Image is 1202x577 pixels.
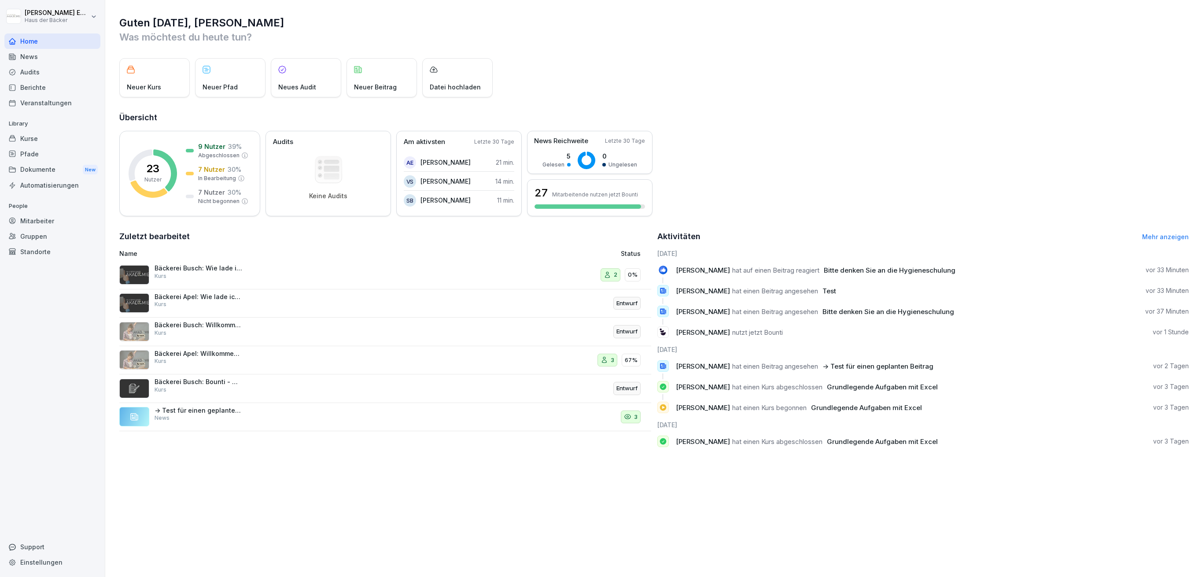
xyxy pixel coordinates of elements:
[616,299,638,308] p: Entwurf
[634,413,638,422] p: 3
[273,137,293,147] p: Audits
[676,307,730,316] span: [PERSON_NAME]
[4,117,100,131] p: Library
[119,379,149,398] img: yv9h8086xynjfnu9qnkzu07k.png
[4,162,100,178] a: DokumenteNew
[732,287,818,295] span: hat einen Beitrag angesehen
[1146,266,1189,274] p: vor 33 Minuten
[119,322,149,341] img: q9sahz27cr80k0viuyzdhycv.png
[676,287,730,295] span: [PERSON_NAME]
[404,156,416,169] div: AE
[228,165,241,174] p: 30 %
[534,136,588,146] p: News Reichweite
[404,137,445,147] p: Am aktivsten
[542,161,564,169] p: Gelesen
[198,197,240,205] p: Nicht begonnen
[4,162,100,178] div: Dokumente
[354,82,397,92] p: Neuer Beitrag
[625,356,638,365] p: 67%
[827,383,938,391] span: Grundlegende Aufgaben mit Excel
[155,300,166,308] p: Kurs
[614,270,617,279] p: 2
[4,244,100,259] div: Standorte
[822,307,954,316] span: Bitte denken Sie an die Hygieneschulung
[732,266,819,274] span: hat auf einen Beitrag reagiert
[4,229,100,244] a: Gruppen
[146,163,159,174] p: 23
[1145,307,1189,316] p: vor 37 Minuten
[4,95,100,111] a: Veranstaltungen
[144,176,162,184] p: Nutzer
[608,161,637,169] p: Ungelesen
[732,362,818,370] span: hat einen Beitrag angesehen
[657,345,1189,354] h6: [DATE]
[676,362,730,370] span: [PERSON_NAME]
[155,264,243,272] p: Bäckerei Busch: Wie lade ich mir die Bounti App herunter?
[155,414,170,422] p: News
[155,386,166,394] p: Kurs
[732,403,807,412] span: hat einen Kurs begonnen
[676,437,730,446] span: [PERSON_NAME]
[155,407,243,414] p: -> Test für einen geplanten Beitrag
[552,191,638,198] p: Mitarbeitende nutzen jetzt Bounti
[430,82,481,92] p: Datei hochladen
[155,350,243,358] p: Bäckerei Apel: Willkommen in der Haus der Bäcker Akademie mit Bounti!
[155,378,243,386] p: Bäckerei Busch: Bounti - Wie erzeuge ich einen Kursbericht?
[119,265,149,285] img: s78w77shk91l4aeybtorc9h7.png
[732,328,783,337] span: nutzt jetzt Bounti
[4,539,100,555] div: Support
[496,158,514,167] p: 21 min.
[4,80,100,95] a: Berichte
[497,196,514,205] p: 11 min.
[1153,362,1189,370] p: vor 2 Tagen
[824,266,955,274] span: Bitte denken Sie an die Hygieneschulung
[198,152,240,159] p: Abgeschlossen
[621,249,641,258] p: Status
[732,437,822,446] span: hat einen Kurs abgeschlossen
[811,403,922,412] span: Grundlegende Aufgaben mit Excel
[4,178,100,193] a: Automatisierungen
[611,356,614,365] p: 3
[495,177,514,186] p: 14 min.
[827,437,938,446] span: Grundlegende Aufgaben mit Excel
[1146,286,1189,295] p: vor 33 Minuten
[155,357,166,365] p: Kurs
[4,64,100,80] a: Audits
[676,383,730,391] span: [PERSON_NAME]
[535,185,548,200] h3: 27
[628,270,638,279] p: 0%
[732,307,818,316] span: hat einen Beitrag angesehen
[1153,403,1189,412] p: vor 3 Tagen
[474,138,514,146] p: Letzte 30 Tage
[676,328,730,337] span: [PERSON_NAME]
[4,555,100,570] a: Einstellungen
[119,318,651,346] a: Bäckerei Busch: Willkommen in der Haus der Bäcker Akademie mit Bounti!KursEntwurf
[657,420,1189,429] h6: [DATE]
[155,293,243,301] p: Bäckerei Apel: Wie lade ich mir die Bounti App herunter?
[4,131,100,146] a: Kurse
[119,346,651,375] a: Bäckerei Apel: Willkommen in der Haus der Bäcker Akademie mit Bounti!Kurs367%
[676,266,730,274] span: [PERSON_NAME]
[4,199,100,213] p: People
[119,30,1189,44] p: Was möchtest du heute tun?
[616,327,638,336] p: Entwurf
[203,82,238,92] p: Neuer Pfad
[119,289,651,318] a: Bäckerei Apel: Wie lade ich mir die Bounti App herunter?KursEntwurf
[25,9,89,17] p: [PERSON_NAME] Ehlerding
[822,362,933,370] span: -> Test für einen geplanten Beitrag
[83,165,98,175] div: New
[1142,233,1189,240] a: Mehr anzeigen
[4,33,100,49] a: Home
[1153,382,1189,391] p: vor 3 Tagen
[198,174,236,182] p: In Bearbeitung
[228,142,242,151] p: 39 %
[676,403,730,412] span: [PERSON_NAME]
[228,188,241,197] p: 30 %
[309,192,347,200] p: Keine Audits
